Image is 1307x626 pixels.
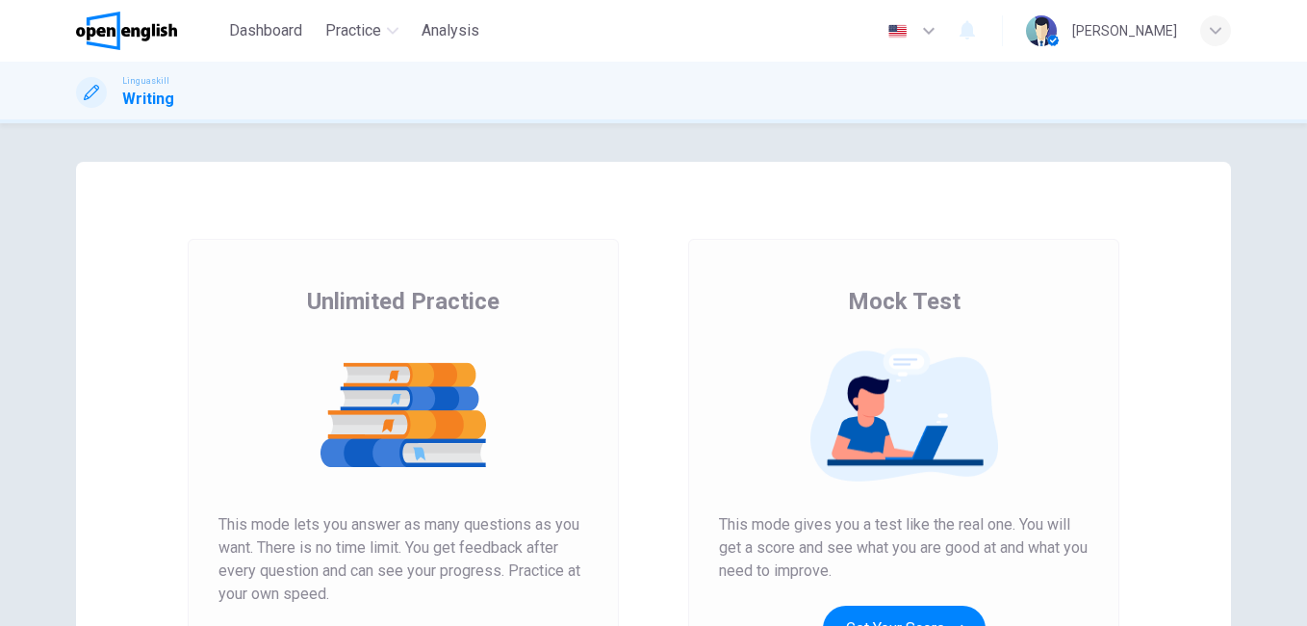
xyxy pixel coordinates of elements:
button: Analysis [414,13,487,48]
img: en [885,24,910,39]
button: Dashboard [221,13,310,48]
span: Linguaskill [122,74,169,88]
span: Unlimited Practice [307,286,500,317]
span: Analysis [422,19,479,42]
img: OpenEnglish logo [76,12,177,50]
h1: Writing [122,88,174,111]
span: Dashboard [229,19,302,42]
span: This mode lets you answer as many questions as you want. There is no time limit. You get feedback... [218,513,588,606]
a: OpenEnglish logo [76,12,221,50]
span: Practice [325,19,381,42]
span: This mode gives you a test like the real one. You will get a score and see what you are good at a... [719,513,1089,583]
div: [PERSON_NAME] [1072,19,1177,42]
span: Mock Test [848,286,961,317]
img: Profile picture [1026,15,1057,46]
button: Practice [318,13,406,48]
